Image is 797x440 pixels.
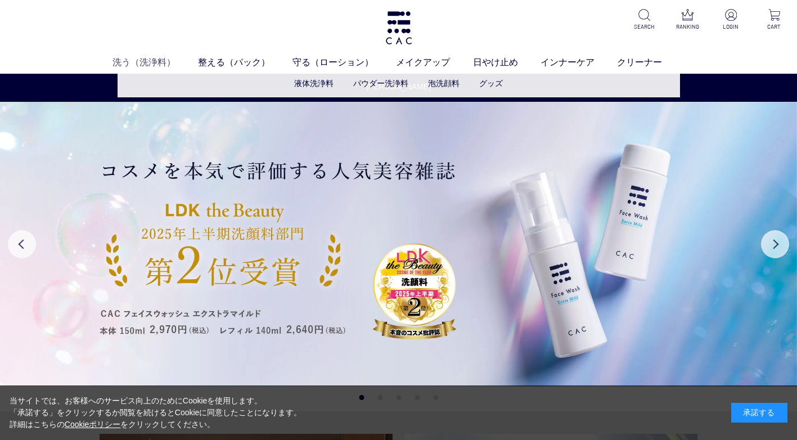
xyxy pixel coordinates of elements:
[396,56,472,69] a: メイクアップ
[384,11,413,44] img: logo
[479,79,503,88] a: グッズ
[631,9,658,31] a: SEARCH
[294,79,334,88] a: 液体洗浄料
[631,23,658,31] p: SEARCH
[717,23,745,31] p: LOGIN
[112,56,198,69] a: 洗う（洗浄料）
[65,420,121,429] a: Cookieポリシー
[760,23,788,31] p: CART
[428,79,460,88] a: 泡洗顔料
[10,395,302,430] div: 当サイトでは、お客様へのサービス向上のためにCookieを使用します。 「承諾する」をクリックするか閲覧を続けるとCookieに同意したことになります。 詳細はこちらの をクリックしてください。
[717,9,745,31] a: LOGIN
[8,230,36,258] button: Previous
[473,56,541,69] a: 日やけ止め
[674,9,701,31] a: RANKING
[760,9,788,31] a: CART
[353,79,408,88] a: パウダー洗浄料
[761,230,789,258] button: Next
[292,56,396,69] a: 守る（ローション）
[198,56,292,69] a: 整える（パック）
[617,56,685,69] a: クリーナー
[674,23,701,31] p: RANKING
[731,403,787,423] div: 承諾する
[541,56,617,69] a: インナーケア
